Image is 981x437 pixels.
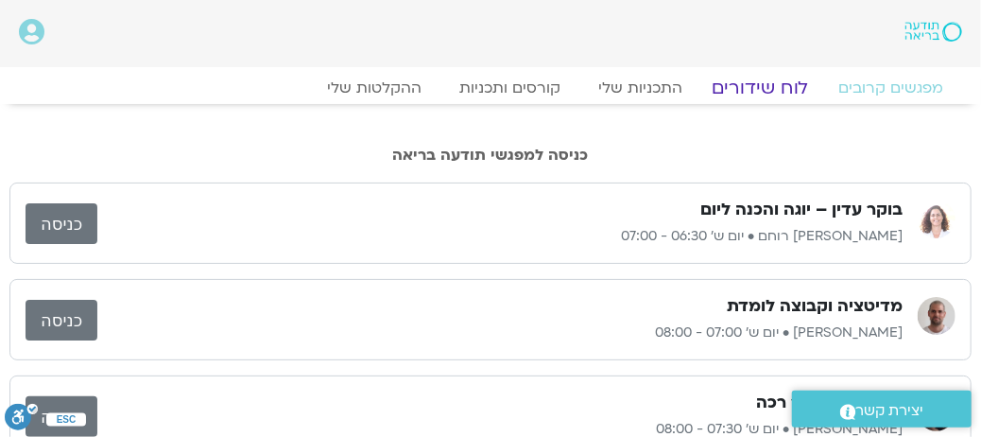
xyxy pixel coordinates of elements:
a: כניסה [26,300,97,341]
a: ההקלטות שלי [308,79,440,97]
a: יצירת קשר [792,391,972,428]
a: מפגשים קרובים [819,79,962,97]
p: [PERSON_NAME] • יום ש׳ 07:00 - 08:00 [97,322,903,344]
img: דקל קנטי [918,297,955,335]
a: קורסים ותכניות [440,79,579,97]
a: כניסה [26,203,97,244]
p: [PERSON_NAME] רוחם • יום ש׳ 06:30 - 07:00 [97,225,903,248]
a: כניסה [26,396,97,437]
a: לוח שידורים [690,77,832,99]
nav: Menu [19,79,962,97]
h3: מדיטציה וקבוצה לומדת [727,295,903,318]
h3: בוקר עדין – יוגה והכנה ליום [700,199,903,221]
img: אורנה סמלסון רוחם [918,201,955,238]
a: התכניות שלי [579,79,701,97]
span: יצירת קשר [856,398,924,424]
h3: מדיטציית בוקר רכה [756,392,903,414]
h2: כניסה למפגשי תודעה בריאה [9,147,972,164]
